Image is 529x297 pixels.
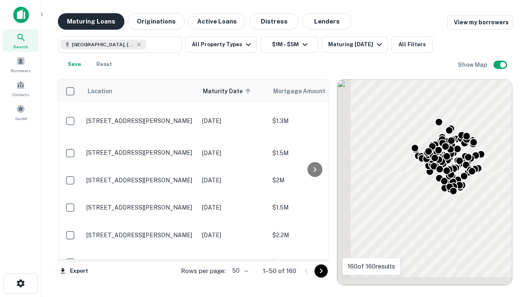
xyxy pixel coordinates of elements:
button: Active Loans [188,13,246,30]
p: [STREET_ADDRESS][PERSON_NAME] [86,259,194,266]
button: Maturing [DATE] [322,36,388,53]
p: $1.5M [272,203,355,212]
span: Contacts [12,91,29,98]
span: Location [87,86,112,96]
p: [DATE] [202,148,264,158]
div: Maturing [DATE] [328,40,384,49]
th: Mortgage Amount [268,80,359,103]
p: [DATE] [202,258,264,267]
div: 0 0 [337,80,512,285]
button: Save your search to get updates of matches that match your search criteria. [61,56,88,73]
div: 50 [229,265,250,277]
button: Distress [249,13,299,30]
p: [STREET_ADDRESS][PERSON_NAME] [86,204,194,211]
a: Search [2,29,39,52]
p: 160 of 160 results [348,262,395,271]
p: [DATE] [202,203,264,212]
p: Rows per page: [181,266,226,276]
p: [DATE] [202,176,264,185]
p: $1M [272,258,355,267]
iframe: Chat Widget [488,231,529,271]
button: Lenders [302,13,352,30]
th: Maturity Date [198,80,268,103]
a: Saved [2,101,39,123]
span: Mortgage Amount [273,86,336,96]
button: $1M - $5M [260,36,318,53]
img: capitalize-icon.png [13,7,29,23]
p: $2M [272,176,355,185]
button: All Filters [391,36,433,53]
a: View my borrowers [447,15,512,30]
p: [STREET_ADDRESS][PERSON_NAME] [86,117,194,125]
button: All Property Types [185,36,257,53]
button: Maturing Loans [58,13,124,30]
p: $2.2M [272,231,355,240]
h6: Show Map [458,60,488,69]
span: Search [13,43,28,50]
button: Originations [128,13,185,30]
th: Location [82,80,198,103]
a: Contacts [2,77,39,99]
button: Export [58,265,90,277]
p: $1.5M [272,148,355,158]
p: 1–50 of 160 [263,266,296,276]
p: [STREET_ADDRESS][PERSON_NAME] [86,177,194,184]
p: [STREET_ADDRESS][PERSON_NAME] [86,231,194,239]
p: [DATE] [202,116,264,125]
span: Saved [15,115,27,122]
span: [GEOGRAPHIC_DATA], [GEOGRAPHIC_DATA], [GEOGRAPHIC_DATA] [72,41,134,48]
button: Reset [91,56,117,73]
p: [STREET_ADDRESS][PERSON_NAME] [86,149,194,156]
p: [DATE] [202,231,264,240]
button: Go to next page [315,264,328,278]
p: $1.3M [272,116,355,125]
span: Maturity Date [203,86,253,96]
span: Borrowers [11,67,31,74]
a: Borrowers [2,53,39,75]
